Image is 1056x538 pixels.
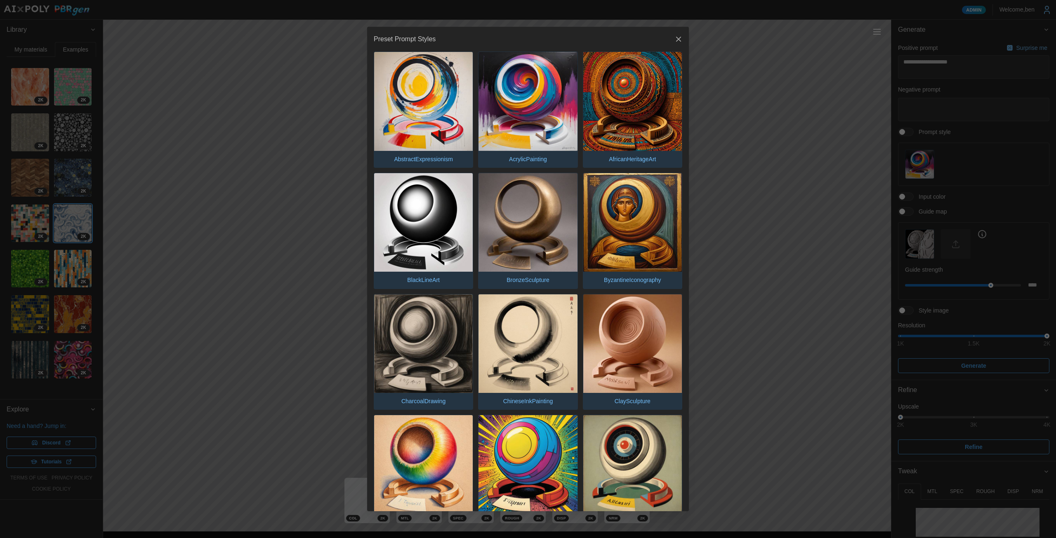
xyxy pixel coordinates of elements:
p: BronzeSculpture [502,272,554,288]
p: ChineseInkPainting [499,393,557,409]
p: AbstractExpressionism [390,151,457,167]
button: ConstructivistDesign.jpgConstructivistDesign [583,415,682,531]
button: BlackLineArt.jpgBlackLineArt [374,173,473,289]
button: BronzeSculpture.jpgBronzeSculpture [478,173,577,289]
img: ClaySculpture.jpg [583,294,682,393]
button: AcrylicPainting.jpgAcrylicPainting [478,52,577,168]
img: AcrylicPainting.jpg [478,52,577,150]
button: ComicBookIllustration.jpgComicBookIllustration [478,415,577,531]
img: BronzeSculpture.jpg [478,173,577,272]
button: AfricanHeritageArt.jpgAfricanHeritageArt [583,52,682,168]
p: ByzantineIconography [600,272,665,288]
p: CharcoalDrawing [397,393,450,409]
img: CharcoalDrawing.jpg [374,294,473,393]
button: AbstractExpressionism.jpgAbstractExpressionism [374,52,473,168]
img: BlackLineArt.jpg [374,173,473,272]
img: ColoredPencilArt.jpg [374,415,473,514]
img: ByzantineIconography.jpg [583,173,682,272]
button: ClaySculpture.jpgClaySculpture [583,294,682,410]
img: ConstructivistDesign.jpg [583,415,682,514]
button: CharcoalDrawing.jpgCharcoalDrawing [374,294,473,410]
img: AbstractExpressionism.jpg [374,52,473,150]
p: AcrylicPainting [505,151,551,167]
button: ByzantineIconography.jpgByzantineIconography [583,173,682,289]
p: BlackLineArt [403,272,444,288]
img: AfricanHeritageArt.jpg [583,52,682,150]
button: ChineseInkPainting.jpgChineseInkPainting [478,294,577,410]
p: AfricanHeritageArt [605,151,660,167]
p: ClaySculpture [610,393,655,409]
button: ColoredPencilArt.jpgColoredPencilArt [374,415,473,531]
img: ComicBookIllustration.jpg [478,415,577,514]
h2: Preset Prompt Styles [374,36,436,42]
img: ChineseInkPainting.jpg [478,294,577,393]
